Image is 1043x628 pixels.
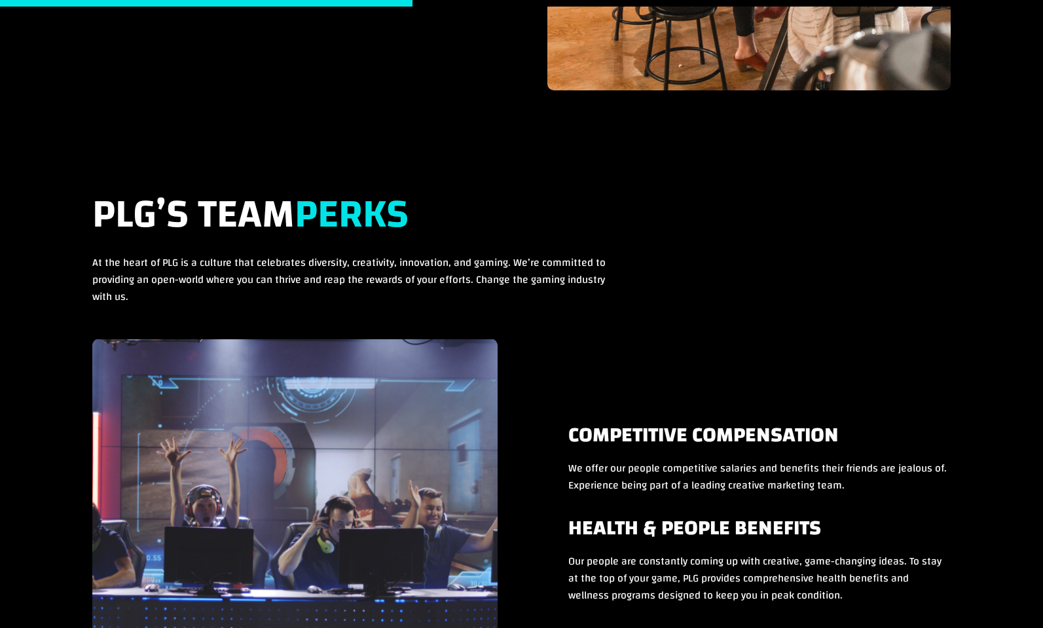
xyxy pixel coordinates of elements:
strong: Perks [295,177,409,251]
span: PLG’s Team [92,177,409,251]
iframe: Chat Widget [978,565,1043,628]
h4: Health & People Benefits [568,518,951,553]
p: At the heart of PLG is a culture that celebrates diversity, creativity, innovation, and gaming. W... [92,254,608,305]
p: We offer our people competitive salaries and benefits their friends are jealous of. Experience be... [568,460,951,494]
p: Our people are constantly coming up with creative, game-changing ideas. To stay at the top of you... [568,553,951,604]
h4: Competitive Compensation [568,425,951,460]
